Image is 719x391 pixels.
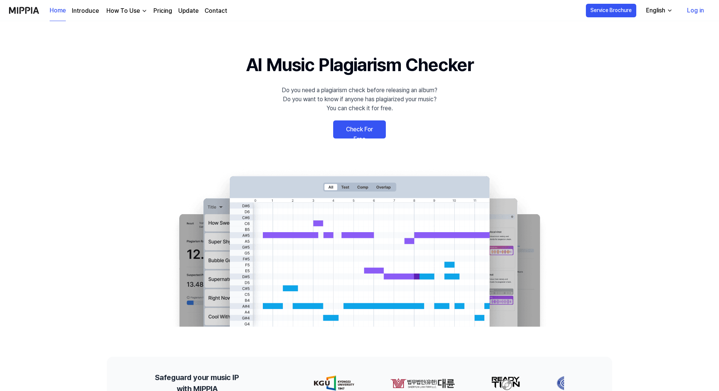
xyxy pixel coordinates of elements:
img: down [141,8,147,14]
div: Do you need a plagiarism check before releasing an album? Do you want to know if anyone has plagi... [282,86,437,113]
a: Pricing [153,6,172,15]
a: Check For Free [333,120,386,138]
a: Update [178,6,199,15]
button: English [640,3,677,18]
img: partner-logo-0 [312,376,352,391]
button: Service Brochure [586,4,636,17]
h1: AI Music Plagiarism Checker [246,51,473,78]
img: partner-logo-3 [554,376,578,391]
img: partner-logo-2 [489,376,518,391]
a: Introduce [72,6,99,15]
button: How To Use [105,6,147,15]
div: How To Use [105,6,141,15]
div: English [645,6,667,15]
img: main Image [164,169,555,327]
img: partner-logo-1 [388,376,453,391]
a: Home [50,0,66,21]
a: Contact [205,6,227,15]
